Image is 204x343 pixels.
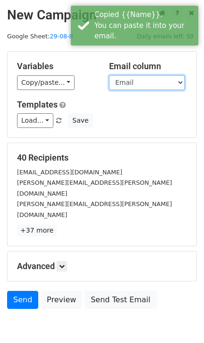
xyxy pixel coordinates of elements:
[17,153,187,163] h5: 40 Recipients
[109,61,187,72] h5: Email column
[17,179,172,197] small: [PERSON_NAME][EMAIL_ADDRESS][PERSON_NAME][DOMAIN_NAME]
[17,61,95,72] h5: Variables
[50,33,73,40] a: 29-08-B
[157,298,204,343] iframe: Chat Widget
[17,261,187,271] h5: Advanced
[7,7,197,23] h2: New Campaign
[17,200,172,218] small: [PERSON_NAME][EMAIL_ADDRESS][PERSON_NAME][DOMAIN_NAME]
[85,291,156,309] a: Send Test Email
[17,75,75,90] a: Copy/paste...
[17,225,57,236] a: +37 more
[68,113,93,128] button: Save
[41,291,82,309] a: Preview
[17,99,58,109] a: Templates
[94,9,195,42] div: Copied {{Name}}. You can paste it into your email.
[7,291,38,309] a: Send
[17,113,53,128] a: Load...
[17,169,122,176] small: [EMAIL_ADDRESS][DOMAIN_NAME]
[7,33,73,40] small: Google Sheet:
